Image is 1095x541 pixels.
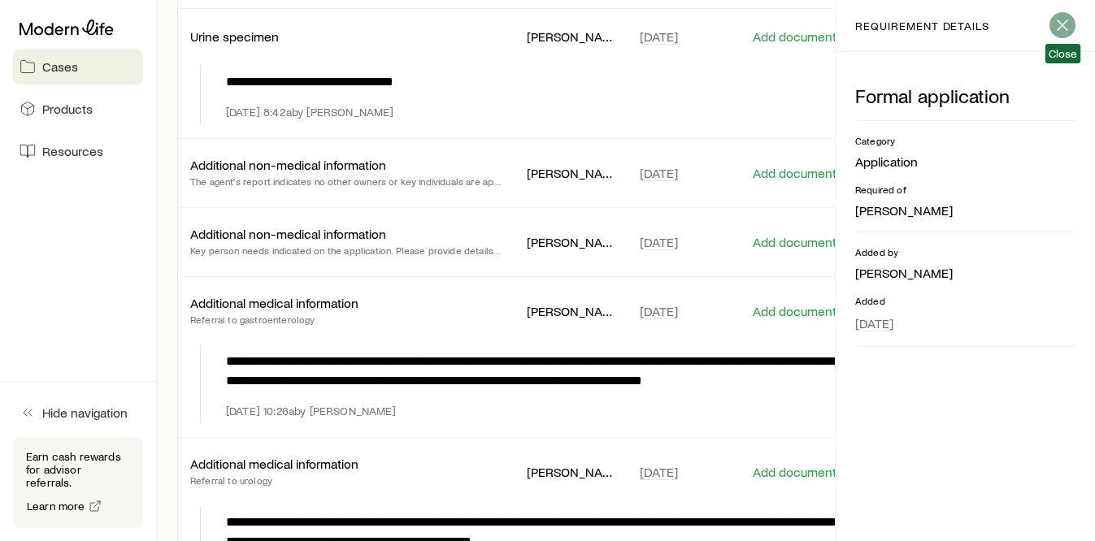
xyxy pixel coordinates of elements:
a: Products [13,91,143,127]
p: The agent's report indicates no other owners or key individuals are applying for coverage. What i... [190,173,501,189]
a: Resources [13,133,143,169]
span: Resources [42,143,103,159]
span: [DATE] [640,165,678,181]
p: [PERSON_NAME] [527,464,613,480]
p: Referral to gastroenterology [190,311,358,327]
p: Formal application [855,84,1075,107]
span: Hide navigation [42,405,128,421]
p: Category [855,134,1075,147]
p: Required of [855,183,1075,196]
p: Urine specimen [190,28,279,45]
p: Key person needs indicated on the application. Please provide details regarding business and natu... [190,242,501,258]
p: [DATE] 8:42a by [PERSON_NAME] [226,106,393,119]
span: [DATE] [640,28,678,45]
span: [DATE] [640,464,678,480]
p: [PERSON_NAME] [527,165,613,181]
button: Add document [752,465,837,480]
span: [DATE] [640,303,678,319]
button: Add document [752,29,837,45]
p: Earn cash rewards for advisor referrals. [26,450,130,489]
span: Cases [42,58,78,75]
span: Products [42,101,93,117]
button: Add document [752,166,837,181]
span: [DATE] [855,315,893,331]
p: [PERSON_NAME] [527,303,613,319]
a: Cases [13,49,143,84]
span: [DATE] [640,234,678,250]
span: Learn more [27,500,85,512]
p: [PERSON_NAME] [855,265,1075,281]
p: [DATE] 10:26a by [PERSON_NAME] [226,405,397,418]
p: [PERSON_NAME] [855,202,1075,219]
p: [PERSON_NAME] [527,28,613,45]
p: Added by [855,245,1075,258]
div: Earn cash rewards for advisor referrals.Learn more [13,437,143,528]
p: requirement details [855,19,989,32]
button: Add document [752,304,837,319]
span: Close [1049,47,1078,60]
p: Additional medical information [190,456,358,472]
p: Application [855,154,1075,170]
p: Additional non-medical information [190,226,386,242]
p: Added [855,294,1075,307]
p: [PERSON_NAME] [527,234,613,250]
button: Add document [752,235,837,250]
button: Hide navigation [13,395,143,431]
p: Additional non-medical information [190,157,386,173]
p: Additional medical information [190,295,358,311]
p: Referral to urology [190,472,358,488]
